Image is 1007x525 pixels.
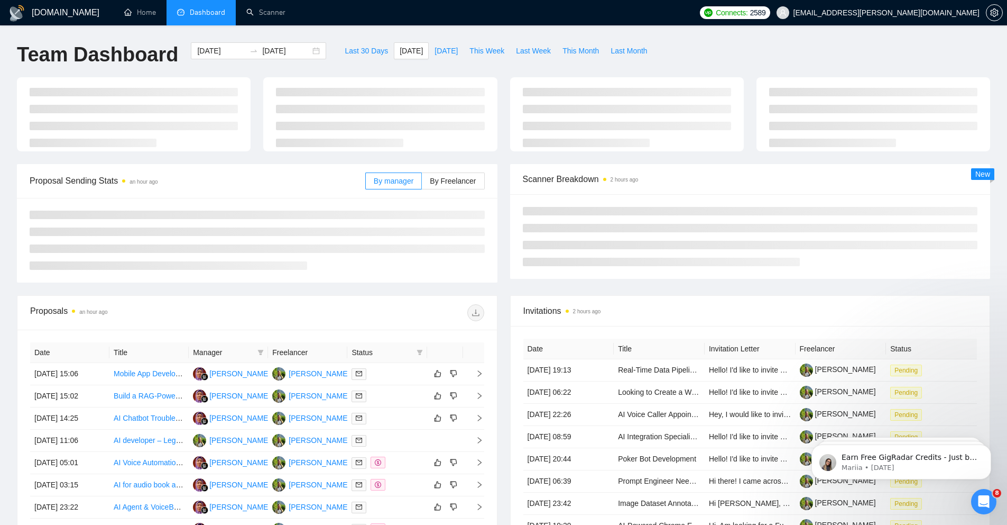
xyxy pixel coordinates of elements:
span: Invitations [523,304,977,318]
iframe: Intercom notifications message [796,422,1007,496]
a: [PERSON_NAME] [800,499,876,507]
span: Pending [890,387,922,399]
th: Title [109,342,189,363]
button: like [431,390,444,402]
img: SM [193,412,206,425]
span: dashboard [177,8,184,16]
span: like [434,369,441,378]
span: dollar [375,459,381,466]
td: [DATE] 20:44 [523,448,614,470]
a: SM[PERSON_NAME] [193,391,270,400]
div: [PERSON_NAME] [209,390,270,402]
span: Manager [193,347,253,358]
span: mail [356,370,362,377]
input: End date [262,45,310,57]
time: 2 hours ago [611,177,639,183]
div: [PERSON_NAME] [289,390,349,402]
iframe: Intercom live chat [971,489,996,514]
img: gigradar-bm.png [201,373,208,381]
th: Freelancer [268,342,347,363]
button: dislike [447,456,460,469]
a: Image Dataset Annotation & Flux Model Training [618,499,777,508]
img: upwork-logo.png [704,8,713,17]
a: AI Voice Automation System for MCA Lead Generation [114,458,293,467]
td: AI developer – Legal RAG Q&A [109,430,189,452]
span: dislike [450,481,457,489]
span: right [467,370,483,377]
span: Last 30 Days [345,45,388,57]
a: MK[PERSON_NAME] [272,391,349,400]
td: Real-Time Data Pipeline Architecture for Scalable Analytics - Data Engineering with Python [614,359,705,382]
a: Looking to Create a Workflow with Automation and Ai [618,388,792,396]
div: [PERSON_NAME] [289,368,349,379]
span: Last Week [516,45,551,57]
span: Last Month [611,45,647,57]
img: c1H6qaiLk507m81Kel3qbCiFt8nt3Oz5Wf3V5ZPF-dbGF4vCaOe6p03OfXLTzabAEe [800,408,813,421]
time: an hour ago [79,309,107,315]
button: like [431,367,444,380]
div: [PERSON_NAME] [209,412,270,424]
th: Date [30,342,109,363]
td: [DATE] 06:22 [523,382,614,404]
div: [PERSON_NAME] [289,479,349,491]
td: [DATE] 14:25 [30,408,109,430]
td: [DATE] 15:06 [30,363,109,385]
span: right [467,437,483,444]
div: [PERSON_NAME] [209,479,270,491]
span: right [467,481,483,488]
span: This Month [562,45,599,57]
span: By Freelancer [430,177,476,185]
button: like [431,478,444,491]
button: like [431,412,444,424]
time: 2 hours ago [573,309,601,314]
h1: Team Dashboard [17,42,178,67]
td: [DATE] 15:02 [30,385,109,408]
td: AI for audio book and translation [109,474,189,496]
td: AI Agent & VoiceBot Development with OpenAI/ChatGPT [109,496,189,519]
th: Date [523,339,614,359]
button: Last 30 Days [339,42,394,59]
span: This Week [469,45,504,57]
td: Mobile App Development (Android & iOS) for Chat, API & AI ChatBot [109,363,189,385]
span: user [779,9,787,16]
img: c1H6qaiLk507m81Kel3qbCiFt8nt3Oz5Wf3V5ZPF-dbGF4vCaOe6p03OfXLTzabAEe [800,386,813,399]
a: [PERSON_NAME] [800,387,876,396]
span: right [467,414,483,422]
td: Build a RAG-Powered Comms Intelligence System [109,385,189,408]
span: dollar [375,482,381,488]
span: Pending [890,409,922,421]
td: [DATE] 23:42 [523,493,614,515]
div: [PERSON_NAME] [289,412,349,424]
a: MK[PERSON_NAME] [272,436,349,444]
span: like [434,414,441,422]
td: [DATE] 11:06 [30,430,109,452]
td: [DATE] 19:13 [523,359,614,382]
img: MK [272,390,285,403]
a: homeHome [124,8,156,17]
th: Freelancer [796,339,886,359]
button: like [431,456,444,469]
td: Looking to Create a Workflow with Automation and Ai [614,382,705,404]
span: Pending [890,365,922,376]
span: [DATE] [400,45,423,57]
span: to [250,47,258,55]
img: gigradar-bm.png [201,506,208,514]
span: dislike [450,414,457,422]
th: Manager [189,342,268,363]
img: SM [193,478,206,492]
a: MK[PERSON_NAME] [193,436,270,444]
th: Invitation Letter [705,339,796,359]
span: swap-right [250,47,258,55]
span: mail [356,393,362,399]
span: 2589 [750,7,766,19]
td: AI Integration Specialist for Anthropic Claude API [614,426,705,448]
td: Image Dataset Annotation & Flux Model Training [614,493,705,515]
a: Poker Bot Development [618,455,696,463]
img: c1H6qaiLk507m81Kel3qbCiFt8nt3Oz5Wf3V5ZPF-dbGF4vCaOe6p03OfXLTzabAEe [800,497,813,510]
a: AI Agent & VoiceBot Development with OpenAI/ChatGPT [114,503,301,511]
a: MK[PERSON_NAME] [272,413,349,422]
img: gigradar-bm.png [201,395,208,403]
